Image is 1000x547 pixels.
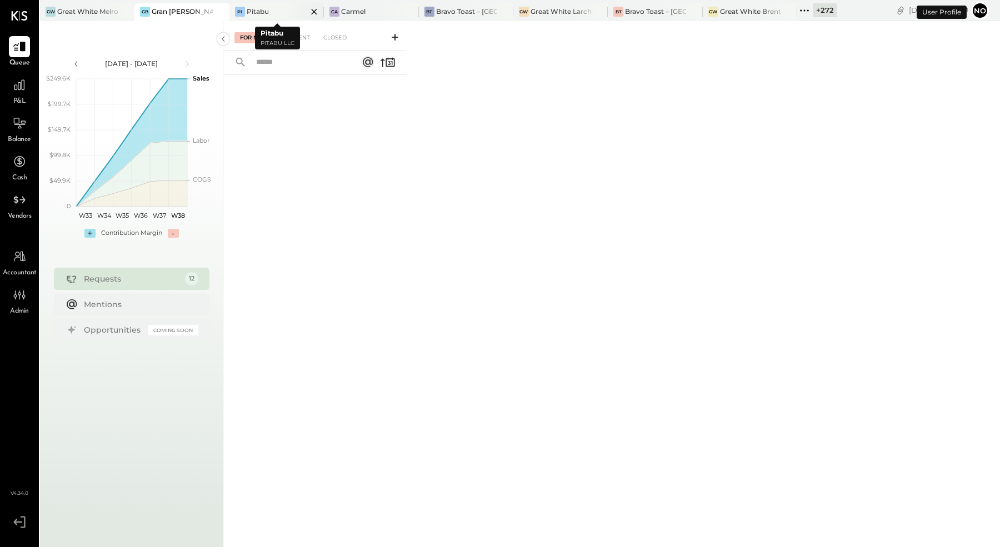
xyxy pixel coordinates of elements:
[84,299,193,310] div: Mentions
[48,100,71,108] text: $199.7K
[1,113,38,145] a: Balance
[261,39,294,48] p: Pitabu LLC
[8,212,32,222] span: Vendors
[971,2,989,19] button: No
[168,229,179,238] div: -
[895,4,906,16] div: copy link
[84,273,179,284] div: Requests
[8,135,31,145] span: Balance
[78,212,92,219] text: W33
[193,175,211,183] text: COGS
[1,246,38,278] a: Accountant
[57,7,118,16] div: Great White Melrose
[67,202,71,210] text: 0
[13,97,26,107] span: P&L
[1,189,38,222] a: Vendors
[341,7,366,16] div: Carmel
[917,6,967,19] div: User Profile
[193,137,209,144] text: Labor
[708,7,718,17] div: GW
[9,58,30,68] span: Queue
[148,325,198,335] div: Coming Soon
[97,212,111,219] text: W34
[152,7,212,16] div: Gran [PERSON_NAME] (New)
[140,7,150,17] div: GB
[318,32,352,43] div: Closed
[261,29,283,37] b: Pitabu
[1,151,38,183] a: Cash
[185,272,198,285] div: 12
[909,5,968,16] div: [DATE]
[436,7,497,16] div: Bravo Toast – [GEOGRAPHIC_DATA]
[3,268,37,278] span: Accountant
[1,284,38,317] a: Admin
[84,59,179,68] div: [DATE] - [DATE]
[424,7,434,17] div: BT
[84,229,96,238] div: +
[49,151,71,159] text: $99.8K
[10,307,29,317] span: Admin
[171,212,184,219] text: W38
[101,229,162,238] div: Contribution Margin
[519,7,529,17] div: GW
[625,7,686,16] div: Bravo Toast – [GEOGRAPHIC_DATA]
[84,324,143,335] div: Opportunities
[247,7,269,16] div: Pitabu
[235,7,245,17] div: Pi
[116,212,129,219] text: W35
[234,32,268,43] div: For Me
[134,212,148,219] text: W36
[48,126,71,133] text: $149.7K
[720,7,781,16] div: Great White Brentwood
[49,177,71,184] text: $49.9K
[613,7,623,17] div: BT
[153,212,166,219] text: W37
[46,74,71,82] text: $249.6K
[1,36,38,68] a: Queue
[193,74,209,82] text: Sales
[329,7,339,17] div: Ca
[46,7,56,17] div: GW
[813,3,837,17] div: + 272
[531,7,591,16] div: Great White Larchmont
[1,74,38,107] a: P&L
[12,173,27,183] span: Cash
